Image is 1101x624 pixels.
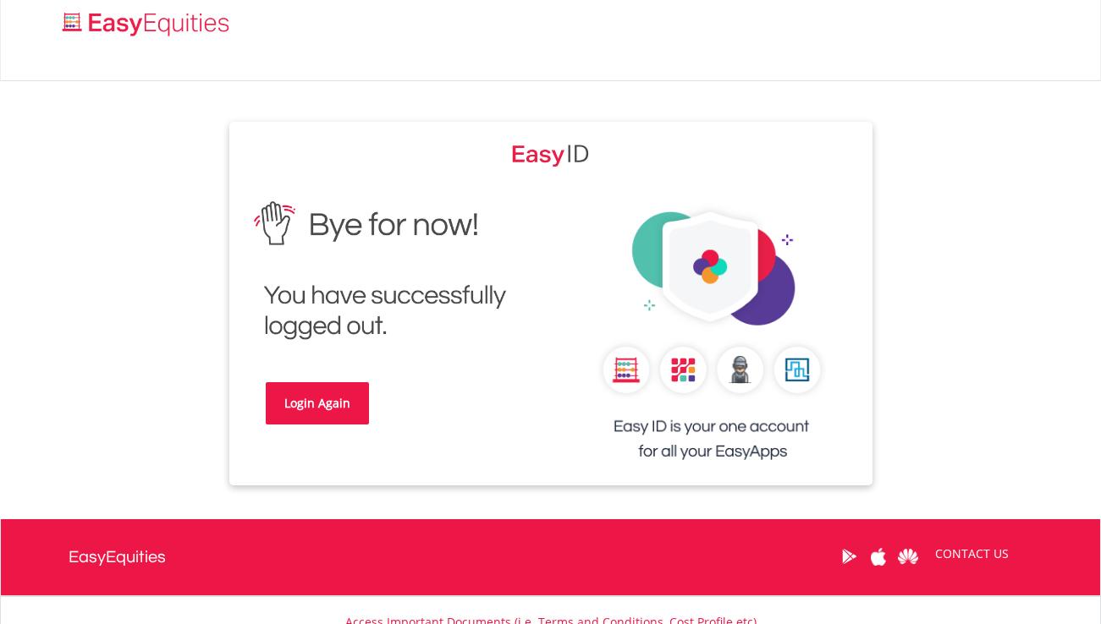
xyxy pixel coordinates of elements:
[512,139,590,167] img: EasyEquities
[59,10,236,38] img: EasyEquities_Logo.png
[56,4,236,38] a: Home page
[242,189,538,353] img: EasyEquities
[564,189,860,485] img: EasyEquities
[69,519,166,595] a: EasyEquities
[923,530,1021,577] a: CONTACT US
[864,530,894,583] a: Apple
[834,530,864,583] a: Google Play
[894,530,923,583] a: Huawei
[266,382,369,424] a: Login Again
